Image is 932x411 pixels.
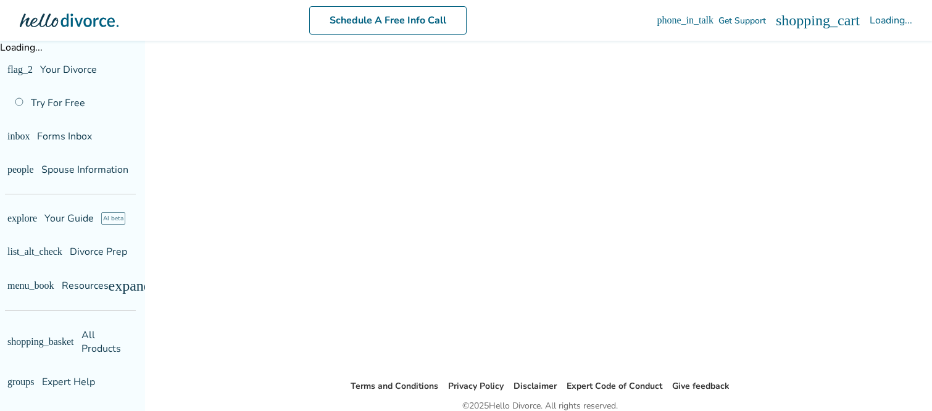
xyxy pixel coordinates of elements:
[7,337,74,347] span: shopping_basket
[37,130,92,143] span: Forms Inbox
[101,212,125,225] span: AI beta
[672,379,730,394] li: Give feedback
[7,165,34,175] span: people
[309,6,467,35] a: Schedule A Free Info Call
[351,380,438,392] a: Terms and Conditions
[109,278,189,293] span: expand_more
[7,247,62,257] span: list_alt_check
[567,380,662,392] a: Expert Code of Conduct
[7,65,33,75] span: flag_2
[7,279,109,293] span: Resources
[514,379,557,394] li: Disclaimer
[870,14,912,27] div: Loading...
[7,214,37,223] span: explore
[657,15,766,27] a: phone_in_talkGet Support
[657,15,714,25] span: phone_in_talk
[7,131,30,141] span: inbox
[7,377,35,387] span: groups
[7,281,54,291] span: menu_book
[776,13,860,28] span: shopping_cart
[448,380,504,392] a: Privacy Policy
[718,15,766,27] span: Get Support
